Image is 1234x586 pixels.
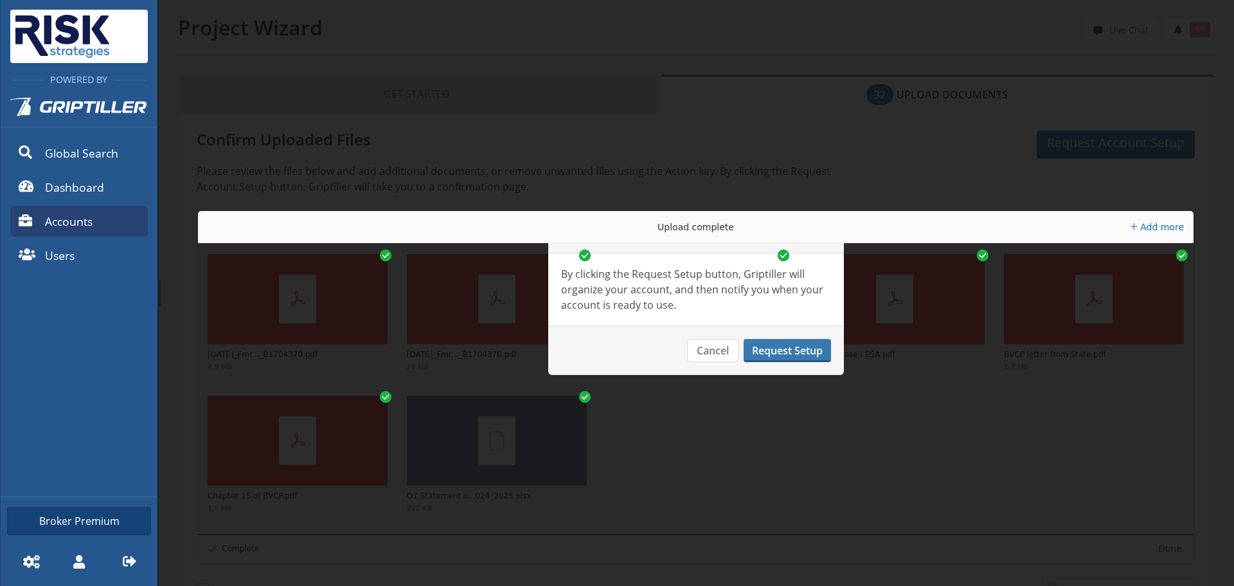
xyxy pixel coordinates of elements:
div: Upload complete [600,211,792,243]
button: Request Setup [744,339,831,362]
span: Powered By [44,73,114,86]
a: Broker Premium [7,507,151,535]
span: Accounts [45,213,93,230]
a: Dashboard [10,172,148,203]
span: Users [45,247,75,264]
span: Dashboard [45,179,104,196]
a: Users [10,240,148,271]
img: Risk Strategies Company [10,10,114,63]
span: Global Search [45,145,118,161]
a: Accounts [10,206,148,237]
a: Griptiller [1,87,157,134]
button: Cancel [687,339,738,362]
a: Global Search [10,138,148,169]
span: Add more [1140,222,1184,232]
button: Add more files [1125,218,1189,236]
p: By clicking the Request Setup button, Griptiller will organize your account, and then notify you ... [561,266,831,313]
